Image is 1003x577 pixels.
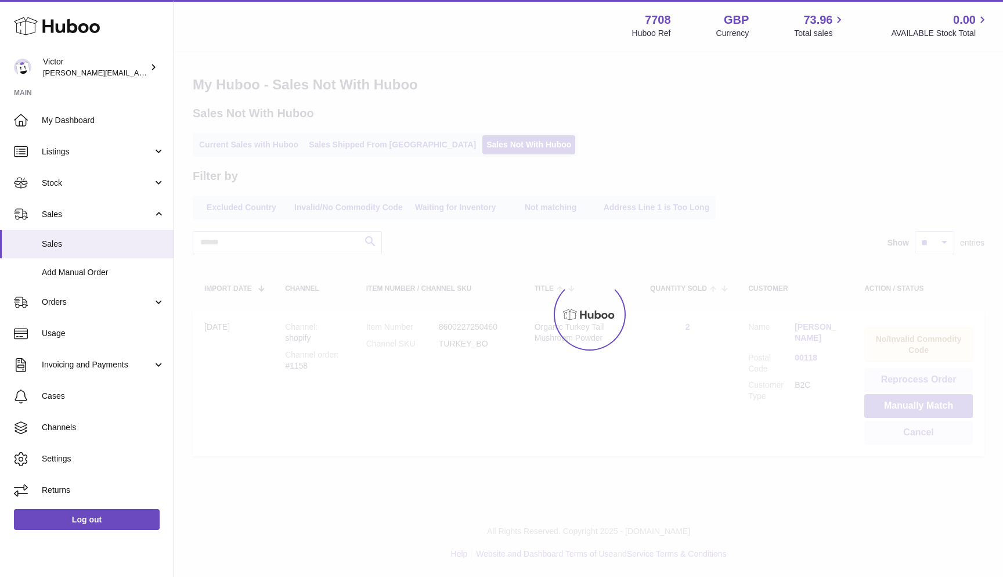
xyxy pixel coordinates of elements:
span: Channels [42,422,165,433]
span: 0.00 [953,12,976,28]
span: My Dashboard [42,115,165,126]
strong: GBP [724,12,749,28]
div: Victor [43,56,147,78]
span: Cases [42,391,165,402]
span: Listings [42,146,153,157]
span: [PERSON_NAME][EMAIL_ADDRESS][DOMAIN_NAME] [43,68,233,77]
a: 73.96 Total sales [794,12,846,39]
span: AVAILABLE Stock Total [891,28,989,39]
span: Invoicing and Payments [42,359,153,370]
div: Currency [716,28,749,39]
a: Log out [14,509,160,530]
span: 73.96 [803,12,832,28]
span: Settings [42,453,165,464]
span: Usage [42,328,165,339]
span: Stock [42,178,153,189]
span: Sales [42,209,153,220]
span: Returns [42,485,165,496]
strong: 7708 [645,12,671,28]
img: victor@erbology.co [14,59,31,76]
div: Huboo Ref [632,28,671,39]
span: Sales [42,239,165,250]
span: Orders [42,297,153,308]
a: 0.00 AVAILABLE Stock Total [891,12,989,39]
span: Add Manual Order [42,267,165,278]
span: Total sales [794,28,846,39]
